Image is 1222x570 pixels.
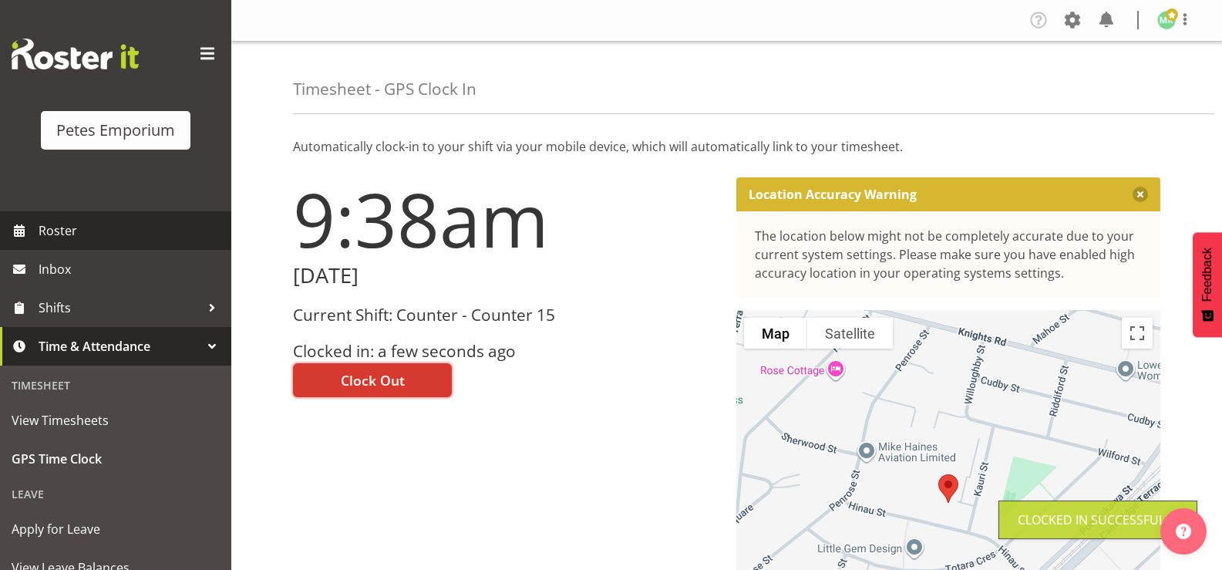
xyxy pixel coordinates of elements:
span: GPS Time Clock [12,447,220,471]
h3: Clocked in: a few seconds ago [293,342,718,360]
h2: [DATE] [293,264,718,288]
button: Toggle fullscreen view [1122,318,1153,349]
h4: Timesheet - GPS Clock In [293,80,476,98]
div: Leave [4,478,227,510]
img: melanie-richardson713.jpg [1157,11,1176,29]
span: Apply for Leave [12,518,220,541]
img: Rosterit website logo [12,39,139,69]
span: Clock Out [341,370,405,390]
div: Clocked in Successfully [1018,511,1178,529]
span: Time & Attendance [39,335,200,358]
button: Feedback - Show survey [1193,232,1222,337]
div: Timesheet [4,369,227,401]
div: The location below might not be completely accurate due to your current system settings. Please m... [755,227,1143,282]
h1: 9:38am [293,177,718,261]
img: help-xxl-2.png [1176,524,1191,539]
span: Roster [39,219,224,242]
span: Inbox [39,258,224,281]
p: Location Accuracy Warning [749,187,917,202]
button: Close message [1133,187,1148,202]
a: Apply for Leave [4,510,227,548]
span: Shifts [39,296,200,319]
span: View Timesheets [12,409,220,432]
h3: Current Shift: Counter - Counter 15 [293,306,718,324]
a: GPS Time Clock [4,440,227,478]
button: Show street map [744,318,807,349]
p: Automatically clock-in to your shift via your mobile device, which will automatically link to you... [293,137,1160,156]
span: Feedback [1200,248,1214,302]
a: View Timesheets [4,401,227,440]
button: Clock Out [293,363,452,397]
button: Show satellite imagery [807,318,893,349]
div: Petes Emporium [56,119,175,142]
